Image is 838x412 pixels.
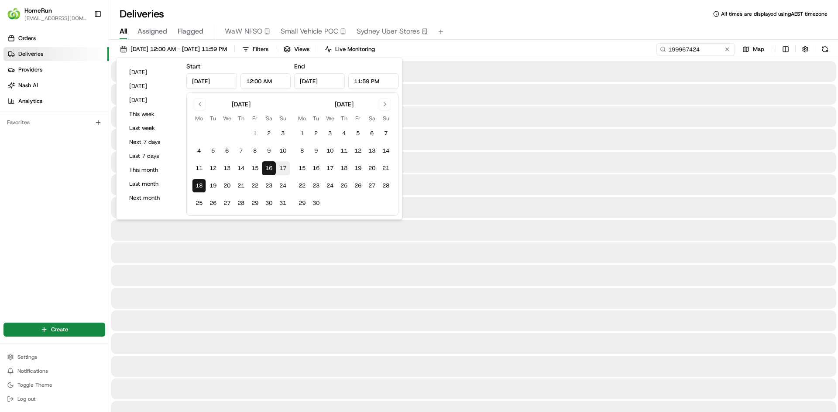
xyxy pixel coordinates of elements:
[125,136,178,148] button: Next 7 days
[262,126,276,140] button: 2
[262,114,276,123] th: Saturday
[3,31,109,45] a: Orders
[87,148,106,154] span: Pylon
[238,43,272,55] button: Filters
[18,34,36,42] span: Orders
[753,45,764,53] span: Map
[294,73,345,89] input: Date
[276,144,290,158] button: 10
[248,144,262,158] button: 8
[309,144,323,158] button: 9
[365,126,379,140] button: 6
[337,161,351,175] button: 18
[120,7,164,21] h1: Deliveries
[192,196,206,210] button: 25
[234,144,248,158] button: 7
[7,7,21,21] img: HomeRun
[357,26,420,37] span: Sydney Uber Stores
[3,78,109,92] a: Nash AI
[17,354,37,361] span: Settings
[206,196,220,210] button: 26
[192,144,206,158] button: 4
[206,144,220,158] button: 5
[253,45,268,53] span: Filters
[276,126,290,140] button: 3
[3,351,105,363] button: Settings
[234,161,248,175] button: 14
[9,9,26,26] img: Nash
[220,196,234,210] button: 27
[125,122,178,134] button: Last week
[309,126,323,140] button: 2
[262,161,276,175] button: 16
[295,179,309,193] button: 22
[137,26,167,37] span: Assigned
[365,144,379,158] button: 13
[379,114,393,123] th: Sunday
[323,144,337,158] button: 10
[18,82,38,89] span: Nash AI
[379,179,393,193] button: 28
[335,100,354,109] div: [DATE]
[186,73,237,89] input: Date
[379,98,391,110] button: Go to next month
[220,161,234,175] button: 13
[192,114,206,123] th: Monday
[337,144,351,158] button: 11
[18,50,43,58] span: Deliveries
[323,161,337,175] button: 17
[232,100,251,109] div: [DATE]
[295,144,309,158] button: 8
[281,26,338,37] span: Small Vehicle POC
[206,114,220,123] th: Tuesday
[294,62,305,70] label: End
[656,43,735,55] input: Type to search
[348,73,399,89] input: Time
[178,26,203,37] span: Flagged
[206,161,220,175] button: 12
[9,83,24,99] img: 1736555255976-a54dd68f-1ca7-489b-9aae-adbdc363a1c4
[186,62,200,70] label: Start
[220,144,234,158] button: 6
[30,92,110,99] div: We're available if you need us!
[17,395,35,402] span: Log out
[335,45,375,53] span: Live Monitoring
[379,161,393,175] button: 21
[18,97,42,105] span: Analytics
[309,196,323,210] button: 30
[248,114,262,123] th: Friday
[295,126,309,140] button: 1
[262,144,276,158] button: 9
[125,150,178,162] button: Last 7 days
[3,47,109,61] a: Deliveries
[819,43,831,55] button: Refresh
[309,114,323,123] th: Tuesday
[116,43,231,55] button: [DATE] 12:00 AM - [DATE] 11:59 PM
[125,94,178,106] button: [DATE]
[3,323,105,337] button: Create
[276,179,290,193] button: 24
[30,83,143,92] div: Start new chat
[280,43,313,55] button: Views
[51,326,68,334] span: Create
[17,368,48,375] span: Notifications
[3,116,105,129] div: Favorites
[192,161,206,175] button: 11
[294,45,309,53] span: Views
[5,123,70,139] a: 📗Knowledge Base
[131,45,227,53] span: [DATE] 12:00 AM - [DATE] 11:59 PM
[62,147,106,154] a: Powered byPylon
[125,108,178,120] button: This week
[365,179,379,193] button: 27
[379,144,393,158] button: 14
[351,144,365,158] button: 12
[24,15,87,22] button: [EMAIL_ADDRESS][DOMAIN_NAME]
[351,126,365,140] button: 5
[82,126,140,135] span: API Documentation
[337,126,351,140] button: 4
[234,114,248,123] th: Thursday
[23,56,144,65] input: Clear
[24,6,52,15] button: HomeRun
[9,35,159,49] p: Welcome 👋
[125,164,178,176] button: This month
